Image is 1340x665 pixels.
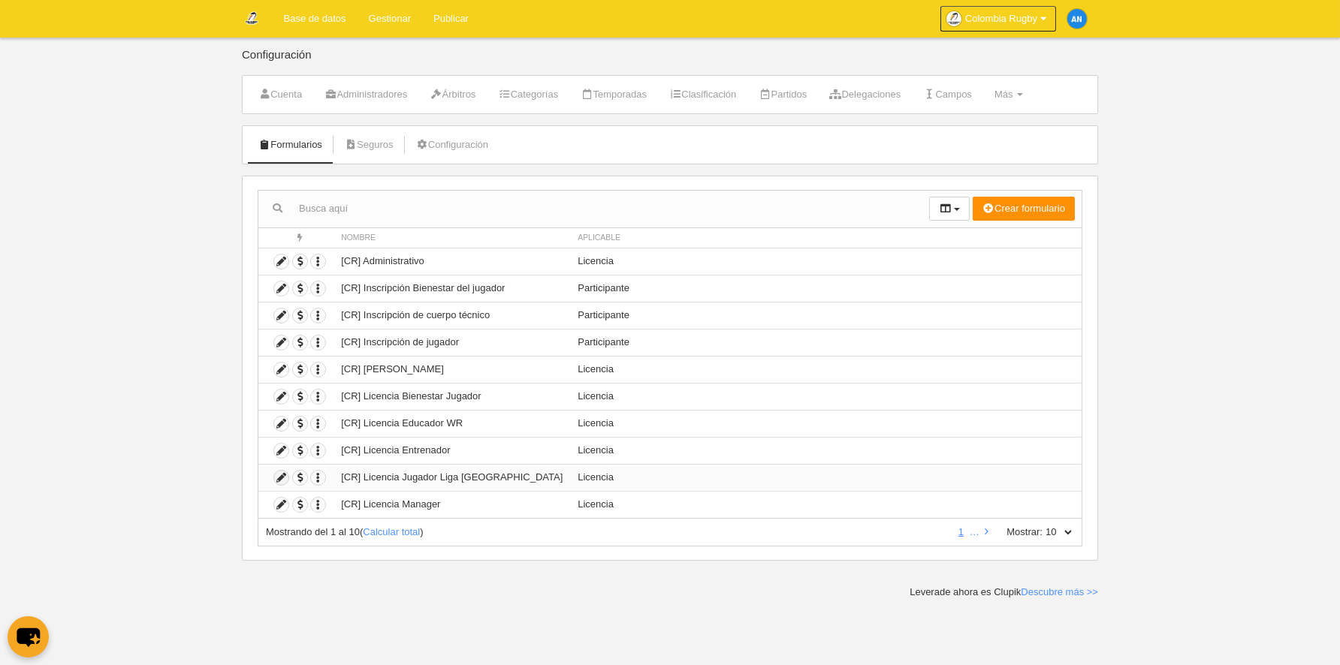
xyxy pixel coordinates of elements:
[490,83,566,106] a: Categorías
[421,83,484,106] a: Árbitros
[250,83,310,106] a: Cuenta
[750,83,815,106] a: Partidos
[570,248,1082,275] td: Licencia
[994,89,1013,100] span: Más
[333,437,570,464] td: [CR] Licencia Entrenador
[266,526,360,537] span: Mostrando del 1 al 10
[570,464,1082,491] td: Licencia
[946,11,961,26] img: Oanpu9v8aySI.30x30.jpg
[250,134,330,156] a: Formularios
[333,302,570,329] td: [CR] Inscripción de cuerpo técnico
[1021,586,1098,597] a: Descubre más >>
[242,49,1098,75] div: Configuración
[1067,9,1087,29] img: c2l6ZT0zMHgzMCZmcz05JnRleHQ9QU4mYmc9MWU4OGU1.png
[8,616,49,657] button: chat-button
[333,383,570,410] td: [CR] Licencia Bienestar Jugador
[266,525,948,539] div: ( )
[915,83,980,106] a: Campos
[408,134,496,156] a: Configuración
[940,6,1056,32] a: Colombia Rugby
[333,356,570,383] td: [CR] [PERSON_NAME]
[570,356,1082,383] td: Licencia
[333,491,570,518] td: [CR] Licencia Manager
[578,233,620,242] span: Aplicable
[821,83,909,106] a: Delegaciones
[973,197,1075,221] button: Crear formulario
[570,275,1082,302] td: Participante
[333,275,570,302] td: [CR] Inscripción Bienestar del jugador
[570,491,1082,518] td: Licencia
[572,83,655,106] a: Temporadas
[333,248,570,275] td: [CR] Administrativo
[570,410,1082,437] td: Licencia
[986,83,1031,106] a: Más
[258,197,929,220] input: Busca aquí
[661,83,744,106] a: Clasificación
[337,134,402,156] a: Seguros
[570,437,1082,464] td: Licencia
[333,410,570,437] td: [CR] Licencia Educador WR
[910,585,1098,599] div: Leverade ahora es Clupik
[316,83,415,106] a: Administradores
[991,525,1043,539] label: Mostrar:
[965,11,1037,26] span: Colombia Rugby
[970,525,979,539] li: …
[570,383,1082,410] td: Licencia
[570,302,1082,329] td: Participante
[363,526,420,537] a: Calcular total
[333,464,570,491] td: [CR] Licencia Jugador Liga [GEOGRAPHIC_DATA]
[341,233,376,242] span: Nombre
[955,526,967,537] a: 1
[333,329,570,356] td: [CR] Inscripción de jugador
[243,9,261,27] img: Colombia Rugby
[570,329,1082,356] td: Participante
